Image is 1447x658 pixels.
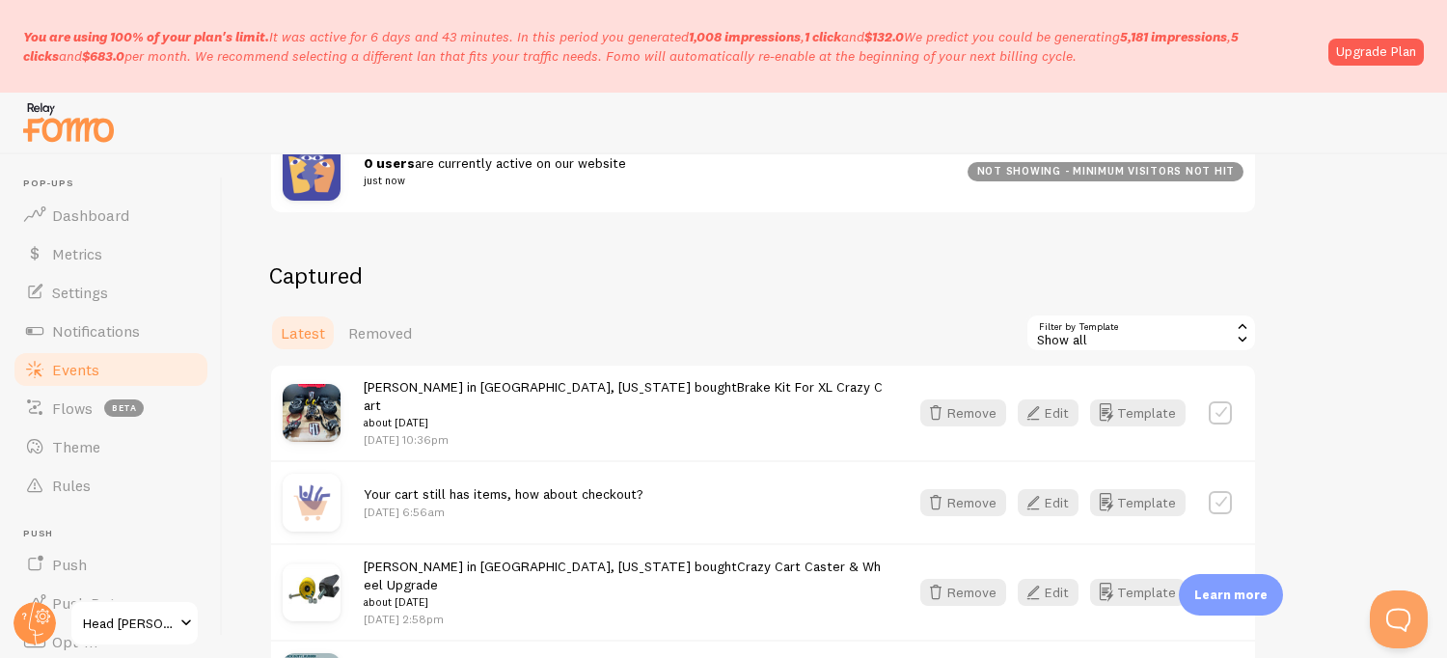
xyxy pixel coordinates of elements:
[52,398,93,418] span: Flows
[364,154,415,172] strong: 0 users
[1090,579,1186,606] button: Template
[364,558,881,593] a: Crazy Cart Caster & Wheel Upgrade
[23,27,1317,66] p: It was active for 6 days and 43 minutes. In this period you generated We predict you could be gen...
[281,323,325,343] span: Latest
[52,283,108,302] span: Settings
[364,611,886,627] p: [DATE] 2:58pm
[52,476,91,495] span: Rules
[1025,314,1257,352] div: Show all
[69,600,200,646] a: Head [PERSON_NAME]
[1090,399,1186,426] button: Template
[805,28,841,45] b: 1 click
[23,28,269,45] span: You are using 100% of your plan's limit.
[12,196,210,234] a: Dashboard
[1328,39,1424,66] a: Upgrade Plan
[269,260,1257,290] h2: Captured
[82,47,124,65] b: $683.0
[52,593,124,613] span: Push Data
[283,563,341,621] img: IMG_3291_small.jpg
[12,545,210,584] a: Push
[364,378,883,414] a: Brake Kit For XL Crazy Cart
[12,466,210,505] a: Rules
[364,414,886,431] small: about [DATE]
[283,474,341,532] img: purchase.jpg
[269,314,337,352] a: Latest
[364,504,642,520] p: [DATE] 6:56am
[52,360,99,379] span: Events
[1018,399,1090,426] a: Edit
[920,489,1006,516] button: Remove
[52,206,129,225] span: Dashboard
[1018,489,1090,516] a: Edit
[1090,489,1186,516] button: Template
[348,323,412,343] span: Removed
[52,244,102,263] span: Metrics
[920,399,1006,426] button: Remove
[364,558,886,612] span: [PERSON_NAME] in [GEOGRAPHIC_DATA], [US_STATE] bought
[920,579,1006,606] button: Remove
[968,162,1243,181] div: not showing - minimum visitors not hit
[1018,489,1078,516] button: Edit
[364,154,944,190] span: are currently active on our website
[20,97,117,147] img: fomo-relay-logo-orange.svg
[364,485,642,503] span: Your cart still has items, how about checkout?
[689,28,904,45] span: , and
[12,584,210,622] a: Push Data
[364,593,886,611] small: about [DATE]
[12,427,210,466] a: Theme
[23,528,210,540] span: Push
[83,612,175,635] span: Head [PERSON_NAME]
[12,234,210,273] a: Metrics
[364,431,886,448] p: [DATE] 10:36pm
[52,555,87,574] span: Push
[283,143,341,201] img: pageviews.png
[689,28,801,45] b: 1,008 impressions
[1194,586,1268,604] p: Learn more
[1018,579,1078,606] button: Edit
[283,384,341,442] img: DF400842-AD24-4001-B25F-ADE151717A57_small.jpg
[12,312,210,350] a: Notifications
[1018,579,1090,606] a: Edit
[23,178,210,190] span: Pop-ups
[864,28,904,45] b: $132.0
[52,437,100,456] span: Theme
[104,399,144,417] span: beta
[1370,590,1428,648] iframe: Help Scout Beacon - Open
[337,314,423,352] a: Removed
[364,378,886,432] span: [PERSON_NAME] in [GEOGRAPHIC_DATA], [US_STATE] bought
[12,273,210,312] a: Settings
[1179,574,1283,616] div: Learn more
[364,172,944,189] small: just now
[1018,399,1078,426] button: Edit
[12,389,210,427] a: Flows beta
[52,321,140,341] span: Notifications
[1120,28,1227,45] b: 5,181 impressions
[12,350,210,389] a: Events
